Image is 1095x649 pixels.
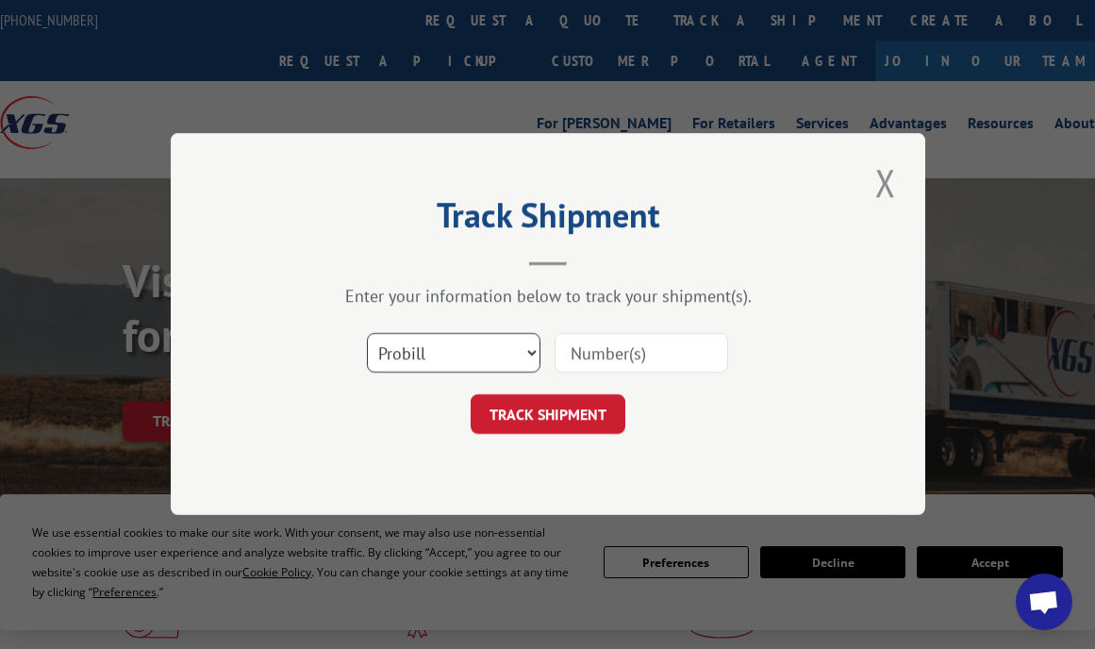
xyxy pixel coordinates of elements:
input: Number(s) [555,334,728,374]
h2: Track Shipment [265,202,831,238]
button: TRACK SHIPMENT [471,395,625,435]
a: Open chat [1016,574,1072,630]
button: Close modal [870,157,902,208]
div: Enter your information below to track your shipment(s). [265,286,831,308]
